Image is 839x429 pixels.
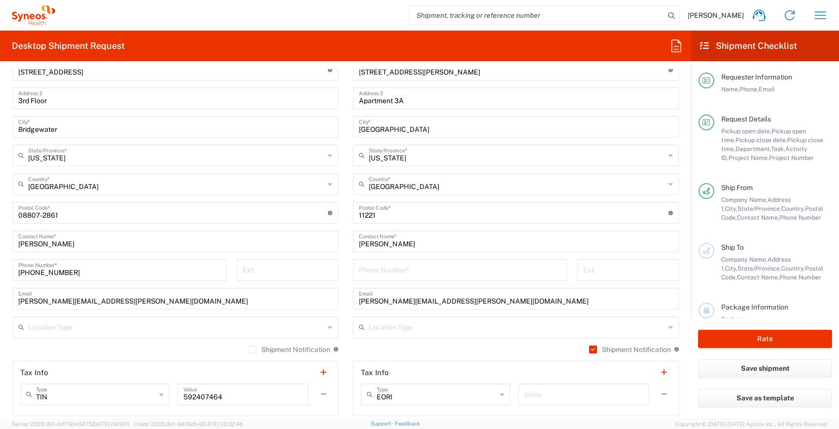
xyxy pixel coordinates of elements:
[779,214,821,221] span: Phone Number
[395,421,420,427] a: Feedback
[92,421,129,427] span: [DATE] 09:51:11
[737,265,781,272] span: State/Province,
[735,145,771,153] span: Department,
[589,346,671,353] label: Shipment Notification
[700,40,797,52] h2: Shipment Checklist
[12,421,129,427] span: Server: 2025.18.0-dd719145275
[769,154,814,161] span: Project Number
[371,421,395,427] a: Support
[759,85,775,93] span: Email
[675,420,827,429] span: Copyright © [DATE]-[DATE] Agistix Inc., All Rights Reserved
[737,214,779,221] span: Contact Name,
[729,154,769,161] span: Project Name,
[721,303,788,311] span: Package Information
[721,243,744,251] span: Ship To
[409,6,664,25] input: Shipment, tracking or reference number
[739,85,759,93] span: Phone,
[361,368,389,378] h2: Tax Info
[721,85,739,93] span: Name,
[735,136,787,144] span: Pickup close date,
[698,359,832,378] button: Save shipment
[721,73,792,81] span: Requester Information
[202,421,243,427] span: [DATE] 09:32:48
[721,196,768,203] span: Company Name,
[12,40,125,52] h2: Desktop Shipment Request
[721,256,768,263] span: Company Name,
[721,315,746,332] span: Package 1:
[20,368,48,378] h2: Tax Info
[725,265,737,272] span: City,
[248,346,330,353] label: Shipment Notification
[721,115,771,123] span: Request Details
[688,11,744,20] span: [PERSON_NAME]
[737,273,779,281] span: Contact Name,
[781,265,805,272] span: Country,
[725,205,737,212] span: City,
[737,205,781,212] span: State/Province,
[721,127,771,135] span: Pickup open date,
[134,421,243,427] span: Client: 2025.18.0-9839db4
[779,273,821,281] span: Phone Number
[698,389,832,407] button: Save as template
[781,205,805,212] span: Country,
[721,184,753,192] span: Ship From
[771,145,785,153] span: Task,
[698,330,832,348] button: Rate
